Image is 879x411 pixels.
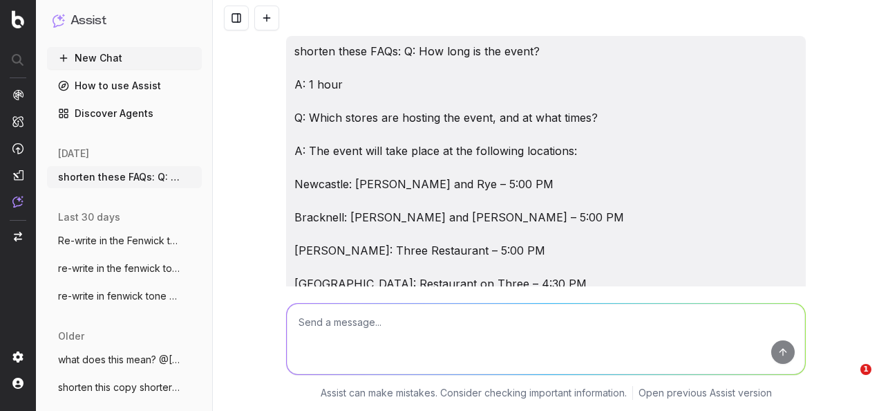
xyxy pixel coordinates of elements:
[47,75,202,97] a: How to use Assist
[860,364,871,375] span: 1
[832,364,865,397] iframe: Intercom live chat
[12,143,23,154] img: Activation
[639,386,772,400] a: Open previous Assist version
[47,349,202,371] button: what does this mean? @[PERSON_NAME]-Pepra I'
[58,262,180,275] span: re-write in the fenwick tone of voice:
[58,210,120,224] span: last 30 days
[47,285,202,307] button: re-write in fenwick tone of voice: [PERSON_NAME]
[58,234,180,248] span: Re-write in the Fenwick tone of voice:
[321,386,627,400] p: Assist can make mistakes. Consider checking important information.
[12,10,24,28] img: Botify logo
[12,378,23,389] img: My account
[58,329,84,343] span: older
[58,353,180,367] span: what does this mean? @[PERSON_NAME]-Pepra I'
[12,89,23,100] img: Analytics
[47,166,202,188] button: shorten these FAQs: Q: How long is the e
[294,174,797,194] p: Newcastle: [PERSON_NAME] and Rye – 5:00 PM
[294,274,797,293] p: [GEOGRAPHIC_DATA]: Restaurant on Three – 4:30 PM
[58,289,180,303] span: re-write in fenwick tone of voice: [PERSON_NAME]
[47,230,202,252] button: Re-write in the Fenwick tone of voice:
[12,116,23,127] img: Intelligence
[294,108,797,127] p: Q: Which stores are hosting the event, and at what times?
[58,381,180,394] span: shorten this copy shorter and snappier:
[14,232,22,241] img: Switch project
[12,170,23,181] img: Studio
[53,11,196,30] button: Assist
[294,141,797,161] p: A: The event will take place at the following locations:
[58,147,89,161] span: [DATE]
[294,42,797,61] p: shorten these FAQs: Q: How long is the event?
[12,196,23,208] img: Assist
[47,47,202,69] button: New Chat
[47,376,202,399] button: shorten this copy shorter and snappier:
[47,102,202,125] a: Discover Agents
[53,14,65,27] img: Assist
[294,208,797,227] p: Bracknell: [PERSON_NAME] and [PERSON_NAME] – 5:00 PM
[294,75,797,94] p: A: 1 hour
[70,11,106,30] h1: Assist
[47,257,202,280] button: re-write in the fenwick tone of voice:
[58,170,180,184] span: shorten these FAQs: Q: How long is the e
[294,241,797,260] p: [PERSON_NAME]: Three Restaurant – 5:00 PM
[12,351,23,363] img: Setting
